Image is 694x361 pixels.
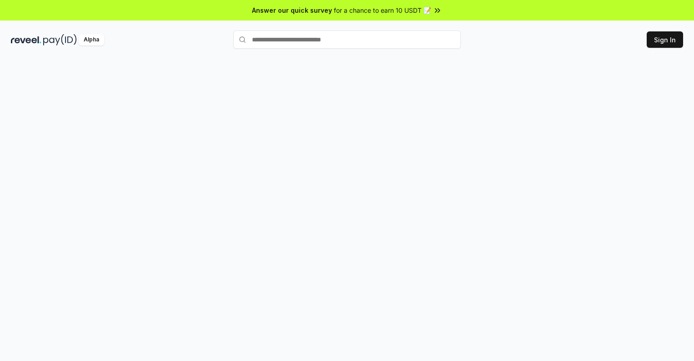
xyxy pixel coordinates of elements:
[334,5,431,15] span: for a chance to earn 10 USDT 📝
[79,34,104,46] div: Alpha
[252,5,332,15] span: Answer our quick survey
[11,34,41,46] img: reveel_dark
[43,34,77,46] img: pay_id
[647,31,683,48] button: Sign In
